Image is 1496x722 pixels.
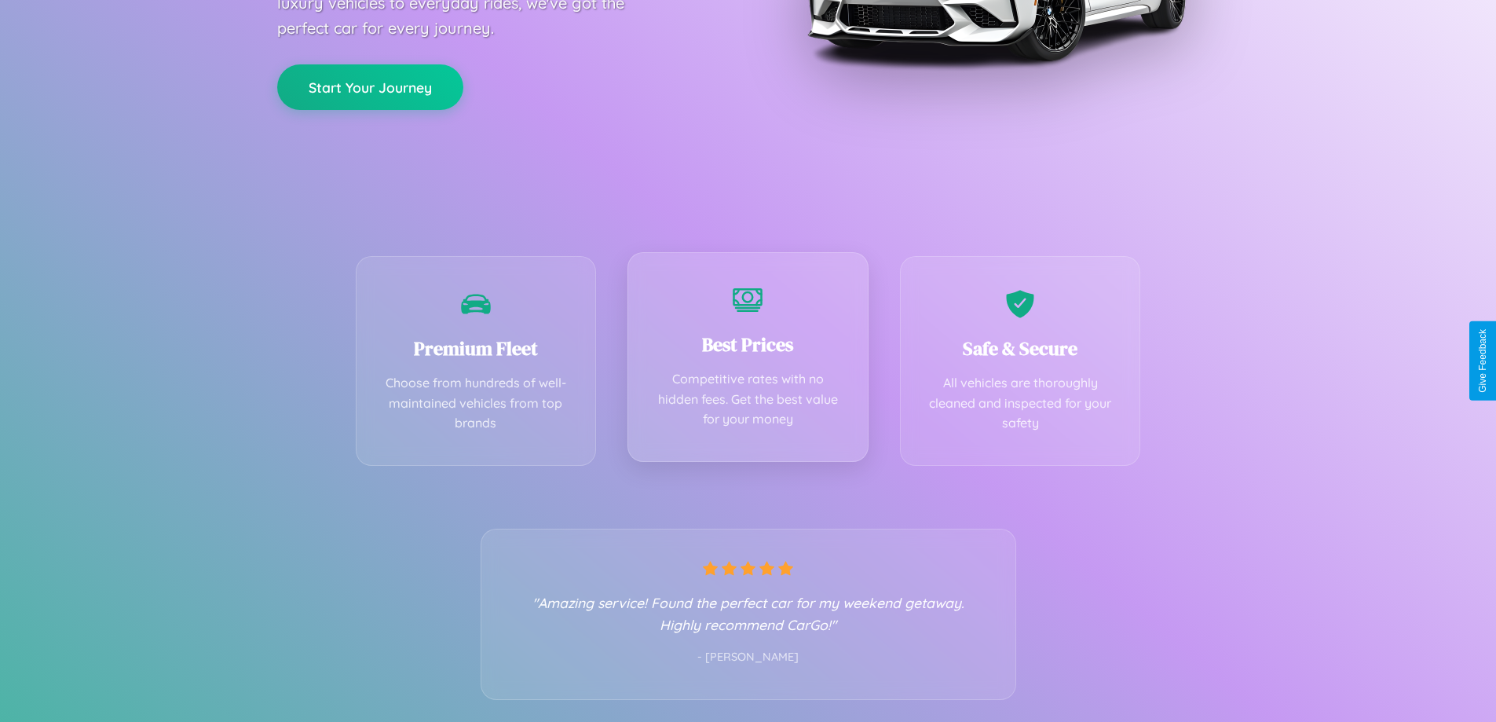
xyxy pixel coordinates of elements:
p: - [PERSON_NAME] [513,647,984,668]
h3: Safe & Secure [924,335,1117,361]
p: "Amazing service! Found the perfect car for my weekend getaway. Highly recommend CarGo!" [513,592,984,636]
p: Competitive rates with no hidden fees. Get the best value for your money [652,369,844,430]
h3: Best Prices [652,332,844,357]
button: Start Your Journey [277,64,463,110]
div: Give Feedback [1477,329,1488,393]
h3: Premium Fleet [380,335,572,361]
p: Choose from hundreds of well-maintained vehicles from top brands [380,373,572,434]
p: All vehicles are thoroughly cleaned and inspected for your safety [924,373,1117,434]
